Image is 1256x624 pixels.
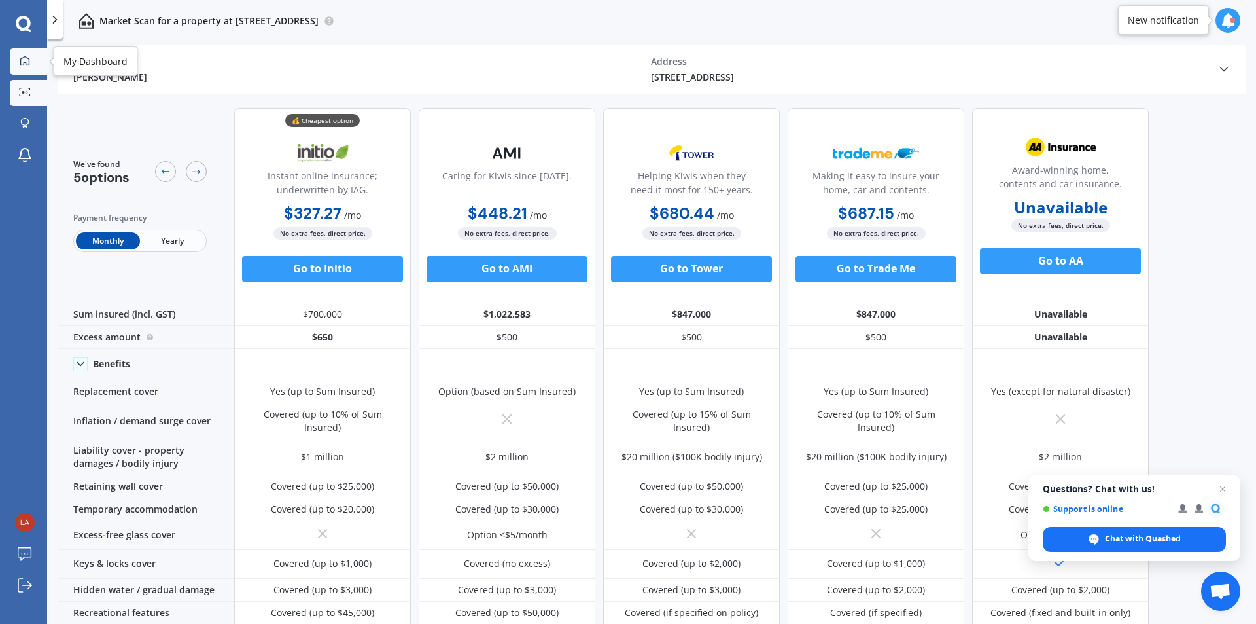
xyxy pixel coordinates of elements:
div: $700,000 [234,303,411,326]
div: Covered (up to 10% of Sum Insured) [797,408,954,434]
div: New notification [1128,14,1199,27]
div: $20 million ($100K bodily injury) [621,450,762,464]
div: Excess amount [58,326,234,349]
div: Covered (up to $25,000) [824,480,928,493]
div: Covered (up to $3,000) [273,583,372,596]
div: Unavailable [972,303,1149,326]
div: Yes (except for natural disaster) [991,385,1130,398]
div: Covered (up to $1,000) [827,557,925,570]
div: Covered (up to $2,000) [1011,583,1109,596]
span: No extra fees, direct price. [1011,219,1110,232]
div: Yes (up to Sum Insured) [270,385,375,398]
span: Monthly [76,232,140,249]
img: 43d40565e517b2f560f5a55a41756b6a [15,513,35,532]
span: No extra fees, direct price. [273,227,372,240]
img: Tower.webp [648,137,735,170]
span: Yearly [140,232,204,249]
img: AMI-text-1.webp [464,137,550,170]
div: Covered (up to $50,000) [455,480,559,493]
div: $650 [234,326,411,349]
span: Questions? Chat with us! [1043,484,1226,494]
div: Covered (up to $50,000) [455,606,559,619]
b: $327.27 [284,203,341,223]
div: Policy owner [73,56,629,67]
div: Benefits [93,358,130,370]
button: Go to Tower [611,256,772,282]
span: / mo [530,209,547,221]
div: Caring for Kiwis since [DATE]. [442,169,572,202]
b: Unavailable [1014,201,1108,214]
div: Covered (up to $25,000) [271,480,374,493]
span: Chat with Quashed [1043,527,1226,552]
div: Address [651,56,1207,67]
span: Support is online [1043,504,1169,514]
div: Covered (up to $30,000) [455,503,559,516]
button: Go to AA [980,248,1141,274]
div: 💰 Cheapest option [285,114,360,127]
div: Option <$5/month [467,528,548,541]
span: / mo [897,209,914,221]
button: Go to AMI [427,256,587,282]
div: Award-winning home, contents and car insurance. [983,163,1138,196]
div: Instant online insurance; underwritten by IAG. [245,169,400,202]
div: Option (based on Sum Insured) [438,385,576,398]
div: Covered (up to $50,000) [640,480,743,493]
div: Excess-free glass cover [58,521,234,550]
div: Making it easy to insure your home, car and contents. [799,169,953,202]
div: $1,022,583 [419,303,595,326]
span: / mo [344,209,361,221]
img: home-and-contents.b802091223b8502ef2dd.svg [78,13,94,29]
div: Replacement cover [58,380,234,403]
span: No extra fees, direct price. [458,227,557,240]
div: Liability cover - property damages / bodily injury [58,439,234,475]
a: Open chat [1201,572,1240,611]
div: $500 [603,326,780,349]
span: 5 options [73,169,130,186]
img: Initio.webp [279,137,366,170]
div: Sum insured (incl. GST) [58,303,234,326]
div: Covered (up to 10% of Sum Insured) [244,408,401,434]
div: $500 [788,326,964,349]
b: $448.21 [468,203,527,223]
button: Go to Initio [242,256,403,282]
div: Covered (no excess) [464,557,550,570]
div: Keys & locks cover [58,550,234,579]
div: $500 [419,326,595,349]
p: Market Scan for a property at [STREET_ADDRESS] [99,14,319,28]
button: Go to Trade Me [795,256,956,282]
div: Temporary accommodation [58,498,234,521]
div: Covered (up to $2,000) [827,583,925,596]
div: Inflation / demand surge cover [58,403,234,439]
div: Covered (up to $45,000) [271,606,374,619]
div: [STREET_ADDRESS] [651,70,1207,84]
div: Covered (up to $30,000) [640,503,743,516]
div: $2 million [485,450,529,464]
img: AA.webp [1017,131,1104,164]
div: Covered (if specified) [830,606,922,619]
div: Covered (up to 15% of Sum Insured) [613,408,770,434]
div: $847,000 [603,303,780,326]
div: Retaining wall cover [58,475,234,498]
div: $1 million [301,450,344,464]
div: Covered (if specified on policy) [625,606,758,619]
div: Covered (up to $2,000) [642,557,741,570]
div: My Dashboard [63,55,128,68]
div: [PERSON_NAME] [73,70,629,84]
span: Chat with Quashed [1105,533,1181,545]
div: Helping Kiwis when they need it most for 150+ years. [614,169,769,202]
div: Unavailable [972,326,1149,349]
div: Covered (up to $25,000) [824,503,928,516]
span: / mo [717,209,734,221]
b: $687.15 [838,203,894,223]
div: Hidden water / gradual damage [58,579,234,602]
div: Covered (up to $50,000) [1009,480,1112,493]
img: Trademe.webp [833,137,919,170]
div: Payment frequency [73,211,207,225]
span: No extra fees, direct price. [827,227,926,240]
div: $847,000 [788,303,964,326]
div: Covered (fixed and built-in only) [990,606,1130,619]
div: Covered (up to $20,000) [1009,503,1112,516]
div: Covered (up to $3,000) [458,583,556,596]
div: Covered (up to $20,000) [271,503,374,516]
div: Yes (up to Sum Insured) [639,385,744,398]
